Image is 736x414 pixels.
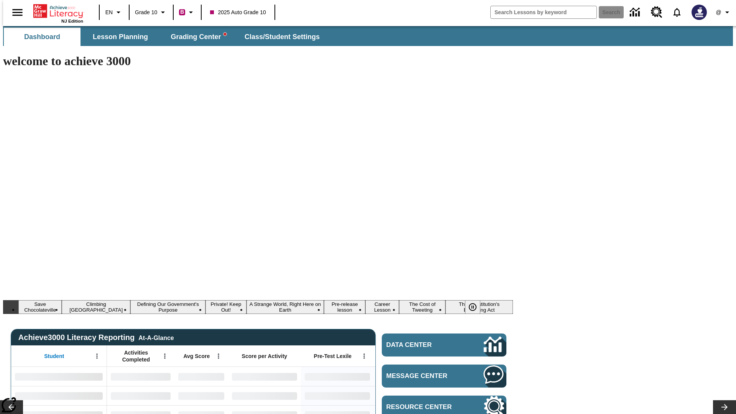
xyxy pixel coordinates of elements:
[111,349,161,363] span: Activities Completed
[242,353,287,360] span: Score per Activity
[716,8,721,16] span: @
[107,367,174,386] div: No Data,
[82,28,159,46] button: Lesson Planning
[135,8,157,16] span: Grade 10
[382,333,506,356] a: Data Center
[445,300,513,314] button: Slide 9 The Constitution's Balancing Act
[465,300,480,314] button: Pause
[102,5,127,19] button: Language: EN, Select a language
[711,5,736,19] button: Profile/Settings
[91,350,103,362] button: Open Menu
[210,8,266,16] span: 2025 Auto Grade 10
[213,350,224,362] button: Open Menu
[245,33,320,41] span: Class/Student Settings
[386,403,461,411] span: Resource Center
[365,300,399,314] button: Slide 7 Career Lesson
[171,33,226,41] span: Grading Center
[386,341,458,349] span: Data Center
[130,300,205,314] button: Slide 3 Defining Our Government's Purpose
[238,28,326,46] button: Class/Student Settings
[176,5,199,19] button: Boost Class color is violet red. Change class color
[3,28,327,46] div: SubNavbar
[105,8,113,16] span: EN
[382,365,506,388] a: Message Center
[465,300,488,314] div: Pause
[62,300,130,314] button: Slide 2 Climbing Mount Tai
[687,2,711,22] button: Select a new avatar
[713,400,736,414] button: Lesson carousel, Next
[174,386,228,405] div: No Data,
[44,353,64,360] span: Student
[61,19,83,23] span: NJ Edition
[667,2,687,22] a: Notifications
[6,1,29,24] button: Open side menu
[33,3,83,23] div: Home
[159,350,171,362] button: Open Menu
[160,28,237,46] button: Grading Center
[3,54,513,68] h1: welcome to achieve 3000
[93,33,148,41] span: Lesson Planning
[132,5,171,19] button: Grade: Grade 10, Select a grade
[138,333,174,342] div: At-A-Glance
[399,300,445,314] button: Slide 8 The Cost of Tweeting
[18,333,174,342] span: Achieve3000 Literacy Reporting
[3,26,733,46] div: SubNavbar
[646,2,667,23] a: Resource Center, Will open in new tab
[491,6,596,18] input: search field
[205,300,246,314] button: Slide 4 Private! Keep Out!
[174,367,228,386] div: No Data,
[692,5,707,20] img: Avatar
[107,386,174,405] div: No Data,
[246,300,324,314] button: Slide 5 A Strange World, Right Here on Earth
[358,350,370,362] button: Open Menu
[324,300,365,314] button: Slide 6 Pre-release lesson
[223,33,227,36] svg: writing assistant alert
[314,353,352,360] span: Pre-Test Lexile
[24,33,60,41] span: Dashboard
[183,353,210,360] span: Avg Score
[4,28,80,46] button: Dashboard
[33,3,83,19] a: Home
[625,2,646,23] a: Data Center
[180,7,184,17] span: B
[386,372,461,380] span: Message Center
[18,300,62,314] button: Slide 1 Save Chocolateville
